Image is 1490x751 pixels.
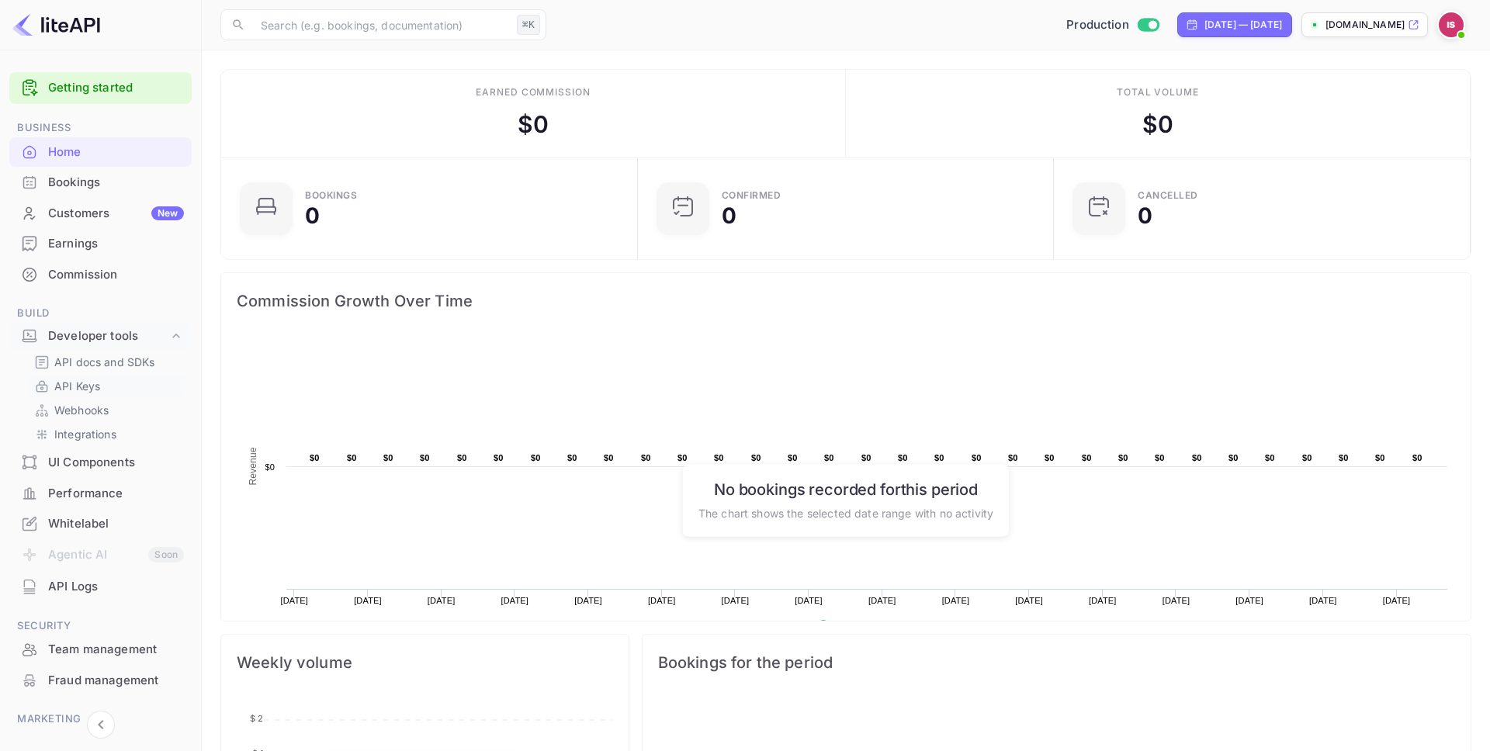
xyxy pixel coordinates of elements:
div: API docs and SDKs [28,351,185,373]
text: [DATE] [795,596,823,605]
text: $0 [788,453,798,462]
div: 0 [722,205,736,227]
text: $0 [972,453,982,462]
a: API Logs [9,572,192,600]
div: Click to change the date range period [1177,12,1292,37]
div: CANCELLED [1138,191,1198,200]
text: $0 [1045,453,1055,462]
a: Fraud management [9,666,192,694]
div: Webhooks [28,399,185,421]
text: $0 [714,453,724,462]
p: Integrations [54,426,116,442]
span: Marketing [9,711,192,728]
div: Confirmed [722,191,781,200]
text: $0 [420,453,430,462]
span: Business [9,119,192,137]
a: Earnings [9,229,192,258]
text: [DATE] [501,596,529,605]
p: API docs and SDKs [54,354,155,370]
text: $0 [1412,453,1422,462]
text: $0 [1082,453,1092,462]
text: [DATE] [942,596,970,605]
div: Home [9,137,192,168]
div: Developer tools [48,327,168,345]
img: Idan Solimani [1439,12,1464,37]
text: [DATE] [280,596,308,605]
text: $0 [310,453,320,462]
div: Developer tools [9,323,192,350]
text: [DATE] [428,596,456,605]
a: Home [9,137,192,166]
a: Whitelabel [9,509,192,538]
div: 0 [305,205,320,227]
div: Fraud management [9,666,192,696]
a: Commission [9,260,192,289]
text: $0 [347,453,357,462]
div: [DATE] — [DATE] [1204,18,1282,32]
a: API docs and SDKs [34,354,179,370]
text: [DATE] [1383,596,1411,605]
a: Getting started [48,79,184,97]
text: [DATE] [1309,596,1337,605]
span: Bookings for the period [658,650,1455,675]
div: Integrations [28,423,185,445]
div: API Logs [48,578,184,596]
text: [DATE] [1015,596,1043,605]
div: 0 [1138,205,1152,227]
div: Whitelabel [9,509,192,539]
div: Getting started [9,72,192,104]
text: $0 [457,453,467,462]
div: Bookings [48,174,184,192]
a: Bookings [9,168,192,196]
input: Search (e.g. bookings, documentation) [251,9,511,40]
div: Whitelabel [48,515,184,533]
tspan: $ 2 [250,713,263,724]
text: $0 [1375,453,1385,462]
p: Webhooks [54,402,109,418]
div: Team management [48,641,184,659]
div: Commission [48,266,184,284]
div: Customers [48,205,184,223]
a: Team management [9,635,192,663]
text: [DATE] [574,596,602,605]
text: $0 [898,453,908,462]
span: Commission Growth Over Time [237,289,1455,313]
h6: No bookings recorded for this period [698,479,993,498]
div: Commission [9,260,192,290]
button: Collapse navigation [87,711,115,739]
text: $0 [861,453,871,462]
span: Build [9,305,192,322]
text: $0 [677,453,688,462]
a: UI Components [9,448,192,476]
div: Bookings [305,191,357,200]
div: Fraud management [48,672,184,690]
text: $0 [531,453,541,462]
text: $0 [1008,453,1018,462]
div: Bookings [9,168,192,198]
text: Revenue [248,447,258,485]
a: Webhooks [34,402,179,418]
div: API Logs [9,572,192,602]
p: [DOMAIN_NAME] [1325,18,1405,32]
a: Integrations [34,426,179,442]
text: $0 [265,462,275,472]
a: Performance [9,479,192,507]
text: [DATE] [1089,596,1117,605]
text: $0 [383,453,393,462]
div: Performance [9,479,192,509]
div: CustomersNew [9,199,192,229]
text: $0 [751,453,761,462]
p: API Keys [54,378,100,394]
text: $0 [494,453,504,462]
div: Earned commission [476,85,591,99]
span: Security [9,618,192,635]
text: Revenue [833,620,873,631]
text: $0 [641,453,651,462]
div: $ 0 [1142,107,1173,142]
text: $0 [1155,453,1165,462]
div: Earnings [9,229,192,259]
text: [DATE] [868,596,896,605]
div: $ 0 [518,107,549,142]
text: $0 [824,453,834,462]
p: The chart shows the selected date range with no activity [698,504,993,521]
